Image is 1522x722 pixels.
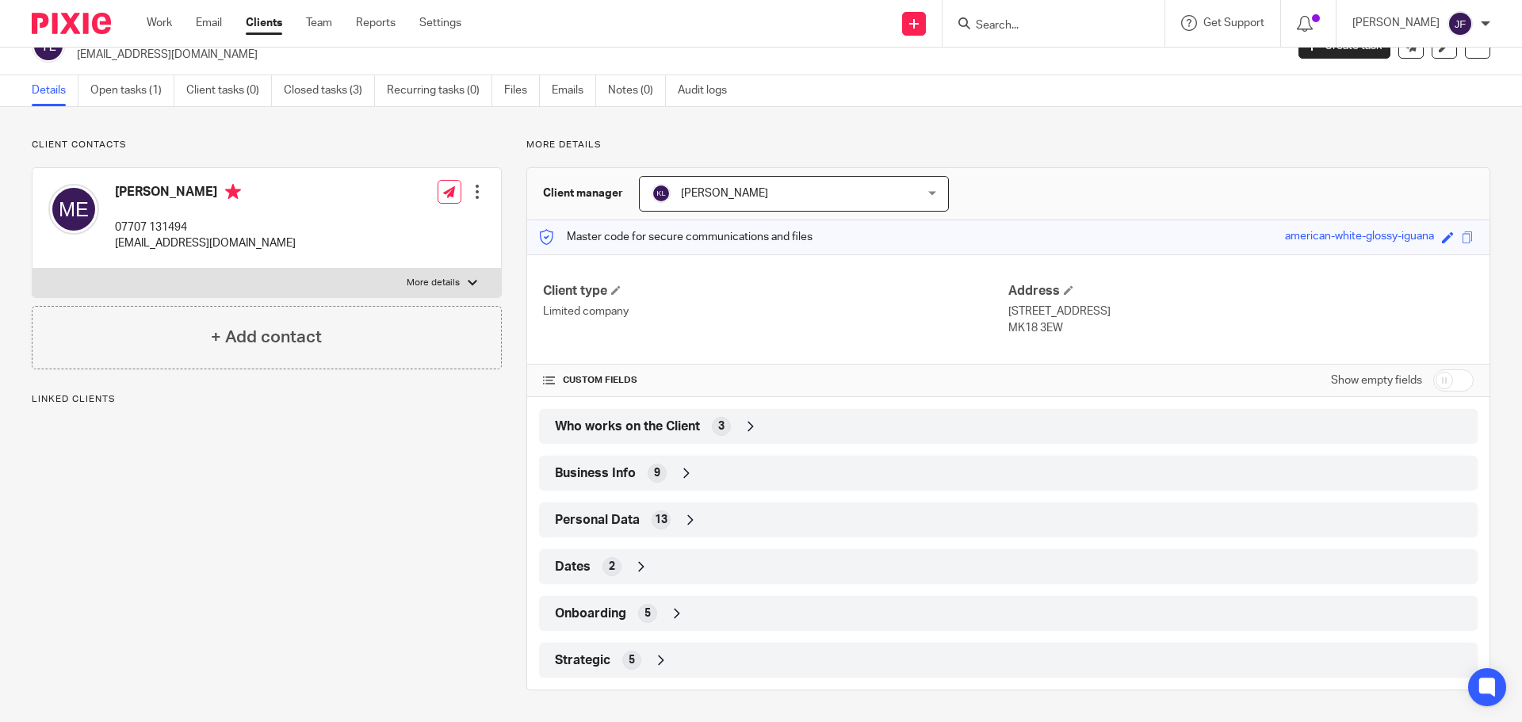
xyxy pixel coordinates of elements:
[552,75,596,106] a: Emails
[115,184,296,204] h4: [PERSON_NAME]
[48,184,99,235] img: svg%3E
[543,374,1008,387] h4: CUSTOM FIELDS
[555,605,626,622] span: Onboarding
[1352,15,1440,31] p: [PERSON_NAME]
[504,75,540,106] a: Files
[1285,228,1434,246] div: american-white-glossy-iguana
[678,75,739,106] a: Audit logs
[1447,11,1473,36] img: svg%3E
[186,75,272,106] a: Client tasks (0)
[555,652,610,669] span: Strategic
[555,559,591,575] span: Dates
[609,559,615,575] span: 2
[211,325,322,350] h4: + Add contact
[284,75,375,106] a: Closed tasks (3)
[543,304,1008,319] p: Limited company
[32,139,502,151] p: Client contacts
[655,512,667,528] span: 13
[1008,283,1474,300] h4: Address
[718,418,725,434] span: 3
[306,15,332,31] a: Team
[407,277,460,289] p: More details
[539,229,813,245] p: Master code for secure communications and files
[115,220,296,235] p: 07707 131494
[555,512,640,529] span: Personal Data
[90,75,174,106] a: Open tasks (1)
[1203,17,1264,29] span: Get Support
[356,15,396,31] a: Reports
[555,465,636,482] span: Business Info
[246,15,282,31] a: Clients
[652,184,671,203] img: svg%3E
[115,235,296,251] p: [EMAIL_ADDRESS][DOMAIN_NAME]
[1331,372,1422,388] label: Show empty fields
[543,185,623,201] h3: Client manager
[1008,320,1474,336] p: MK18 3EW
[147,15,172,31] a: Work
[196,15,222,31] a: Email
[526,139,1490,151] p: More details
[681,188,768,199] span: [PERSON_NAME]
[1008,304,1474,319] p: [STREET_ADDRESS]
[555,418,700,435] span: Who works on the Client
[387,75,492,106] a: Recurring tasks (0)
[608,75,666,106] a: Notes (0)
[644,605,651,621] span: 5
[225,184,241,200] i: Primary
[32,13,111,34] img: Pixie
[32,393,502,406] p: Linked clients
[77,47,1275,63] p: [EMAIL_ADDRESS][DOMAIN_NAME]
[543,283,1008,300] h4: Client type
[654,465,660,481] span: 9
[629,652,635,668] span: 5
[974,19,1117,33] input: Search
[419,15,461,31] a: Settings
[32,75,78,106] a: Details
